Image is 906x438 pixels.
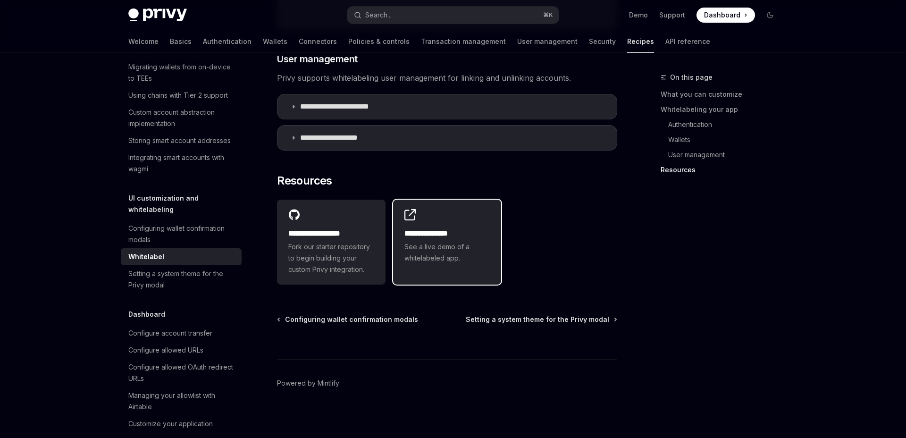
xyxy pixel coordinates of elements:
[704,10,740,20] span: Dashboard
[661,87,785,102] a: What you can customize
[121,387,242,415] a: Managing your allowlist with Airtable
[128,390,236,413] div: Managing your allowlist with Airtable
[661,102,785,117] a: Whitelabeling your app
[277,200,386,285] a: **** **** **** ***Fork our starter repository to begin building your custom Privy integration.
[128,30,159,53] a: Welcome
[263,30,287,53] a: Wallets
[121,220,242,248] a: Configuring wallet confirmation modals
[661,162,785,177] a: Resources
[285,315,418,324] span: Configuring wallet confirmation modals
[121,248,242,265] a: Whitelabel
[203,30,252,53] a: Authentication
[661,117,785,132] a: Authentication
[121,265,242,294] a: Setting a system theme for the Privy modal
[128,61,236,84] div: Migrating wallets from on-device to TEEs
[128,8,187,22] img: dark logo
[365,9,392,21] div: Search...
[466,315,609,324] span: Setting a system theme for the Privy modal
[543,11,553,19] span: ⌘ K
[277,52,358,66] span: User management
[277,71,617,84] span: Privy supports whitelabeling user management for linking and unlinking accounts.
[466,315,616,324] a: Setting a system theme for the Privy modal
[128,90,228,101] div: Using chains with Tier 2 support
[128,418,213,430] div: Customize your application
[128,309,165,320] h5: Dashboard
[121,149,242,177] a: Integrating smart accounts with wagmi
[121,59,242,87] a: Migrating wallets from on-device to TEEs
[128,107,236,129] div: Custom account abstraction implementation
[128,328,212,339] div: Configure account transfer
[665,30,710,53] a: API reference
[629,10,648,20] a: Demo
[661,132,785,147] a: Wallets
[421,30,506,53] a: Transaction management
[170,30,192,53] a: Basics
[404,241,490,264] span: See a live demo of a whitelabeled app.
[589,30,616,53] a: Security
[661,147,785,162] a: User management
[121,359,242,387] a: Configure allowed OAuth redirect URLs
[288,241,374,275] span: Fork our starter repository to begin building your custom Privy integration.
[128,345,203,356] div: Configure allowed URLs
[121,104,242,132] a: Custom account abstraction implementation
[517,30,578,53] a: User management
[128,152,236,175] div: Integrating smart accounts with wagmi
[121,325,242,342] a: Configure account transfer
[277,379,339,388] a: Powered by Mintlify
[659,10,685,20] a: Support
[121,342,242,359] a: Configure allowed URLs
[299,30,337,53] a: Connectors
[277,173,332,188] span: Resources
[121,132,242,149] a: Storing smart account addresses
[121,87,242,104] a: Using chains with Tier 2 support
[128,251,164,262] div: Whitelabel
[128,193,242,215] h5: UI customization and whitelabeling
[128,223,236,245] div: Configuring wallet confirmation modals
[128,135,231,146] div: Storing smart account addresses
[278,315,418,324] a: Configuring wallet confirmation modals
[347,7,559,24] button: Search...⌘K
[348,30,410,53] a: Policies & controls
[128,268,236,291] div: Setting a system theme for the Privy modal
[696,8,755,23] a: Dashboard
[763,8,778,23] button: Toggle dark mode
[128,362,236,384] div: Configure allowed OAuth redirect URLs
[627,30,654,53] a: Recipes
[670,72,713,83] span: On this page
[121,415,242,432] a: Customize your application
